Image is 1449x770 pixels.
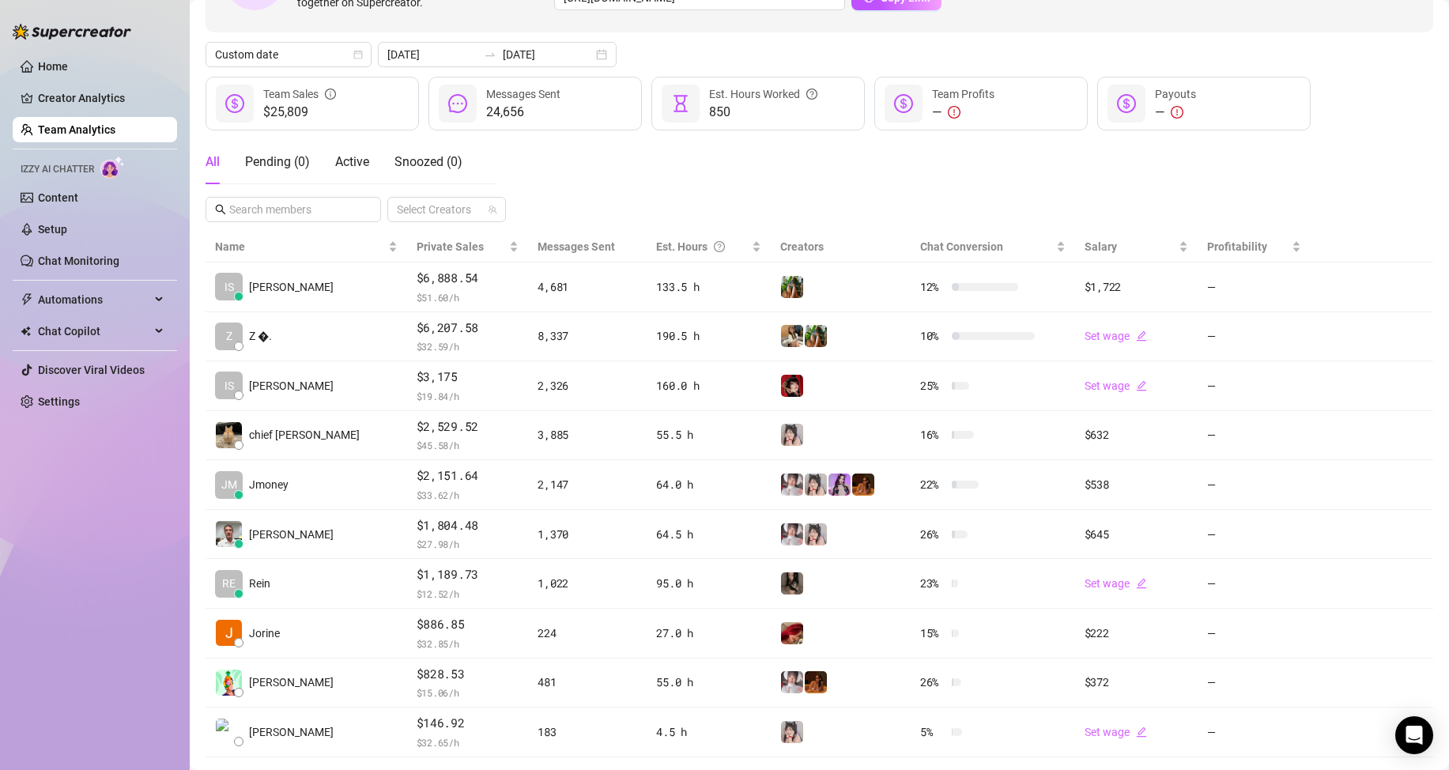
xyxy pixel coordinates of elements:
[920,526,945,543] span: 26 %
[215,43,362,66] span: Custom date
[538,426,637,444] div: 3,885
[21,162,94,177] span: Izzy AI Chatter
[920,377,945,394] span: 25 %
[417,368,519,387] span: $3,175
[225,94,244,113] span: dollar-circle
[948,106,960,119] span: exclamation-circle
[417,269,519,288] span: $6,888.54
[920,278,945,296] span: 12 %
[1085,526,1188,543] div: $645
[221,476,237,493] span: JM
[325,85,336,103] span: info-circle
[709,85,817,103] div: Est. Hours Worked
[215,238,385,255] span: Name
[417,289,519,305] span: $ 51.60 /h
[1085,330,1147,342] a: Set wageedit
[249,476,289,493] span: Jmoney
[249,278,334,296] span: [PERSON_NAME]
[1085,278,1188,296] div: $1,722
[656,476,760,493] div: 64.0 h
[38,364,145,376] a: Discover Viral Videos
[249,526,334,543] span: [PERSON_NAME]
[1171,106,1183,119] span: exclamation-circle
[417,714,519,733] span: $146.92
[920,240,1003,253] span: Chat Conversion
[38,191,78,204] a: Content
[920,476,945,493] span: 22 %
[1155,103,1196,122] div: —
[38,223,67,236] a: Setup
[656,575,760,592] div: 95.0 h
[1198,262,1311,312] td: —
[1198,312,1311,362] td: —
[656,526,760,543] div: 64.5 h
[781,622,803,644] img: Mich
[806,85,817,103] span: question-circle
[805,523,827,545] img: Ani
[852,474,874,496] img: PantheraX
[38,395,80,408] a: Settings
[1085,577,1147,590] a: Set wageedit
[249,377,334,394] span: [PERSON_NAME]
[417,665,519,684] span: $828.53
[1198,510,1311,560] td: —
[484,48,496,61] span: swap-right
[13,24,131,40] img: logo-BBDzfeDw.svg
[538,240,615,253] span: Messages Sent
[538,674,637,691] div: 481
[1207,240,1267,253] span: Profitability
[781,671,803,693] img: Rosie
[503,46,593,63] input: End date
[781,325,803,347] img: Sabrina
[1085,240,1117,253] span: Salary
[805,474,827,496] img: Ani
[417,466,519,485] span: $2,151.64
[216,670,242,696] img: Chen
[538,625,637,642] div: 224
[21,326,31,337] img: Chat Copilot
[932,103,994,122] div: —
[920,674,945,691] span: 26 %
[1085,476,1188,493] div: $538
[538,278,637,296] div: 4,681
[894,94,913,113] span: dollar-circle
[486,88,560,100] span: Messages Sent
[488,205,497,214] span: team
[225,377,234,394] span: IS
[932,88,994,100] span: Team Profits
[38,85,164,111] a: Creator Analytics
[1198,460,1311,510] td: —
[781,721,803,743] img: Ani
[417,636,519,651] span: $ 32.85 /h
[335,154,369,169] span: Active
[484,48,496,61] span: to
[1136,578,1147,589] span: edit
[249,723,334,741] span: [PERSON_NAME]
[100,156,125,179] img: AI Chatter
[216,422,242,448] img: chief keef
[226,327,232,345] span: Z
[216,620,242,646] img: Jorine
[21,293,33,306] span: thunderbolt
[222,575,236,592] span: RE
[538,723,637,741] div: 183
[781,523,803,545] img: Rosie
[249,674,334,691] span: [PERSON_NAME]
[417,615,519,634] span: $886.85
[1198,559,1311,609] td: —
[448,94,467,113] span: message
[920,327,945,345] span: 10 %
[38,60,68,73] a: Home
[486,103,560,122] span: 24,656
[249,426,360,444] span: chief [PERSON_NAME]
[417,685,519,700] span: $ 15.06 /h
[38,255,119,267] a: Chat Monitoring
[805,671,827,693] img: PantheraX
[1198,411,1311,461] td: —
[781,276,803,298] img: Sabrina
[216,719,242,745] img: Binh, Bentley D…
[920,625,945,642] span: 15 %
[656,625,760,642] div: 27.0 h
[206,153,220,172] div: All
[714,238,725,255] span: question-circle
